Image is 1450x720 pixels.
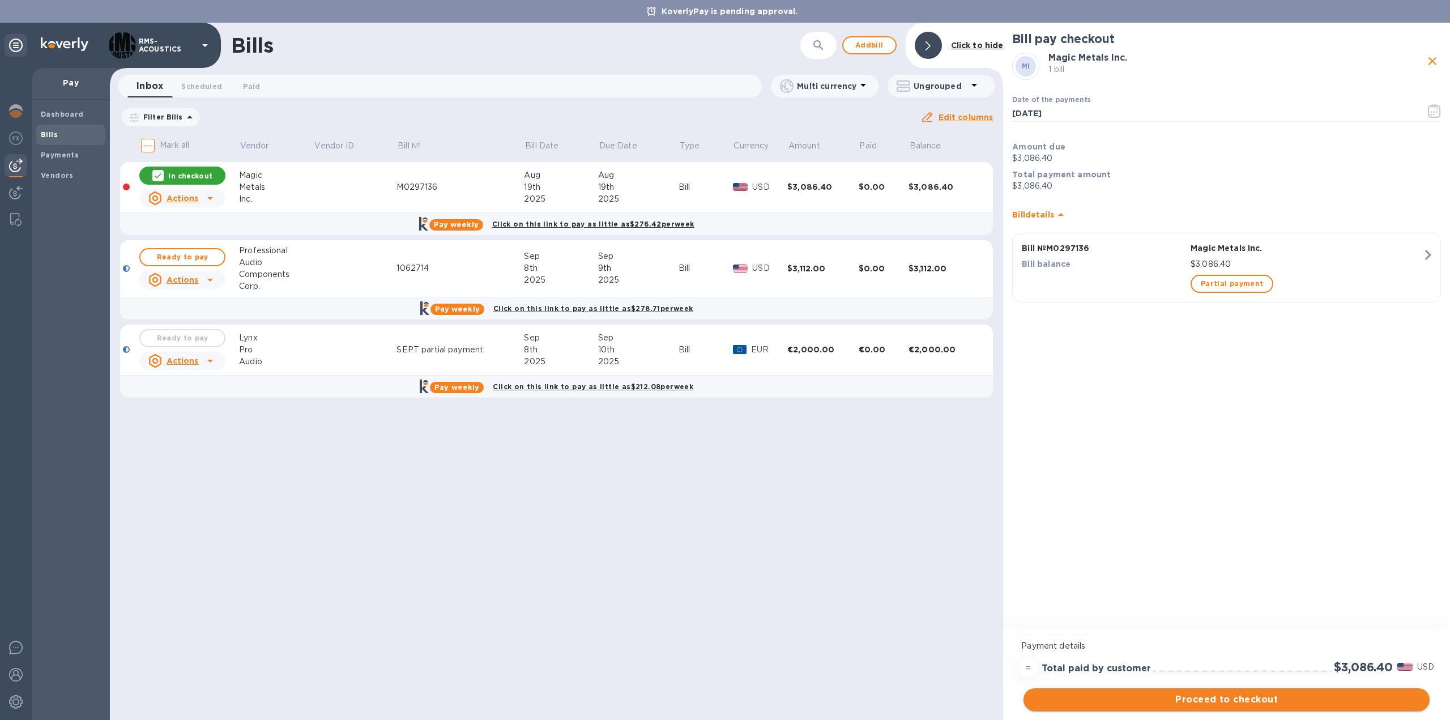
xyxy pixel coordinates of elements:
div: Lynx [239,332,314,344]
p: KoverlyPay is pending approval. [656,6,804,17]
span: Vendor ID [314,140,369,152]
label: Date of the payments [1012,97,1090,104]
img: Logo [41,37,88,51]
div: Aug [598,169,679,181]
p: Bill № M0297136 [1022,242,1186,254]
div: $3,086.40 [909,181,980,193]
div: 2025 [524,193,598,205]
b: Bills [41,130,58,139]
div: 10th [598,344,679,356]
img: USD [733,183,748,191]
span: Paid [859,140,892,152]
u: Actions [167,275,199,284]
span: Bill № [398,140,436,152]
div: €2,000.00 [909,344,980,355]
div: Corp. [239,280,314,292]
b: Pay weekly [435,305,480,313]
div: 19th [598,181,679,193]
div: 2025 [524,356,598,368]
button: Addbill [842,36,897,54]
span: Inbox [137,78,163,94]
div: 1062714 [396,262,524,274]
p: Type [680,140,700,152]
b: Vendors [41,171,74,180]
div: $3,112.00 [787,263,859,274]
div: Sep [524,332,598,344]
div: $0.00 [859,181,909,193]
img: USD [733,265,748,272]
h2: $3,086.40 [1334,660,1393,674]
p: Ungrouped [914,80,967,92]
div: $0.00 [859,263,909,274]
button: close [1424,53,1441,70]
div: €2,000.00 [787,344,859,355]
p: 1 bill [1048,63,1424,75]
p: Mark all [160,139,189,151]
div: 8th [524,344,598,356]
div: 2025 [598,274,679,286]
b: Click on this link to pay as little as $276.42 per week [492,220,694,228]
span: Bill Date [525,140,573,152]
div: 8th [524,262,598,274]
p: Currency [733,140,769,152]
b: Total payment amount [1012,170,1111,179]
p: Bill balance [1022,258,1186,270]
p: Balance [910,140,941,152]
img: USD [1397,663,1413,671]
button: Ready to pay [139,248,225,266]
p: Vendor [240,140,269,152]
p: $3,086.40 [1012,180,1441,192]
p: RMS-ACOUSTICS [139,37,195,53]
div: Pro [239,344,314,356]
span: Type [680,140,715,152]
div: Magic [239,169,314,181]
p: USD [752,181,787,193]
h3: Total paid by customer [1042,663,1151,674]
b: Pay weekly [434,383,479,391]
span: Add bill [852,39,886,52]
div: Professional [239,245,314,257]
div: Bill [679,262,733,274]
p: USD [1417,661,1434,673]
p: Amount [788,140,820,152]
div: Billdetails [1012,197,1441,233]
u: Edit columns [939,113,993,122]
u: Actions [167,194,199,203]
b: Click to hide [951,41,1004,50]
u: Actions [167,356,199,365]
div: Sep [524,250,598,262]
p: Pay [41,77,101,88]
b: Bill details [1012,210,1054,219]
div: $3,086.40 [787,181,859,193]
p: Magic Metals Inc. [1191,242,1422,254]
div: €0.00 [859,344,909,355]
div: Sep [598,250,679,262]
div: SEPT partial payment [396,344,524,356]
h2: Bill pay checkout [1012,32,1441,46]
p: Due Date [599,140,637,152]
div: Components [239,269,314,280]
button: Proceed to checkout [1023,688,1430,711]
button: Partial payment [1191,275,1273,293]
b: Click on this link to pay as little as $212.08 per week [493,382,693,391]
b: MI [1022,62,1030,70]
div: Audio [239,356,314,368]
div: 2025 [524,274,598,286]
div: $3,112.00 [909,263,980,274]
p: Multi currency [797,80,856,92]
p: Bill Date [525,140,558,152]
div: Bill [679,181,733,193]
div: Audio [239,257,314,269]
p: In checkout [168,171,212,181]
div: = [1019,659,1037,677]
div: Metals [239,181,314,193]
span: Paid [243,80,260,92]
span: Due Date [599,140,652,152]
p: Payment details [1021,640,1432,652]
div: Aug [524,169,598,181]
h1: Bills [231,33,273,57]
p: USD [752,262,787,274]
button: Bill №M0297136Magic Metals Inc.Bill balance$3,086.40Partial payment [1012,233,1441,303]
div: Sep [598,332,679,344]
